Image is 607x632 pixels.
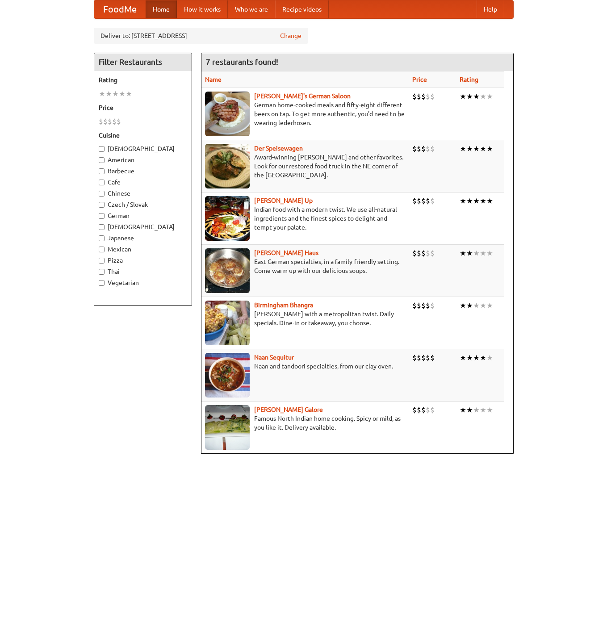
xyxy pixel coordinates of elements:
[421,248,426,258] li: $
[99,269,105,275] input: Thai
[486,248,493,258] li: ★
[99,75,187,84] h5: Rating
[205,405,250,450] img: currygalore.jpg
[103,117,108,126] li: $
[254,406,323,413] a: [PERSON_NAME] Galore
[426,196,430,206] li: $
[275,0,329,18] a: Recipe videos
[460,92,466,101] li: ★
[205,248,250,293] img: kohlhaus.jpg
[466,144,473,154] li: ★
[254,92,351,100] a: [PERSON_NAME]'s German Saloon
[205,205,405,232] p: Indian food with a modern twist. We use all-natural ingredients and the finest spices to delight ...
[426,248,430,258] li: $
[94,53,192,71] h4: Filter Restaurants
[205,353,250,398] img: naansequitur.jpg
[99,278,187,287] label: Vegetarian
[473,92,480,101] li: ★
[480,248,486,258] li: ★
[254,197,313,204] a: [PERSON_NAME] Up
[460,405,466,415] li: ★
[466,301,473,310] li: ★
[426,144,430,154] li: $
[99,267,187,276] label: Thai
[460,76,478,83] a: Rating
[254,145,303,152] b: Der Speisewagen
[417,248,421,258] li: $
[417,92,421,101] li: $
[99,211,187,220] label: German
[412,353,417,363] li: $
[105,89,112,99] li: ★
[99,189,187,198] label: Chinese
[254,249,318,256] b: [PERSON_NAME] Haus
[99,131,187,140] h5: Cuisine
[421,405,426,415] li: $
[417,353,421,363] li: $
[99,222,187,231] label: [DEMOGRAPHIC_DATA]
[480,144,486,154] li: ★
[205,301,250,345] img: bhangra.jpg
[473,248,480,258] li: ★
[205,257,405,275] p: East German specialties, in a family-friendly setting. Come warm up with our delicious soups.
[205,196,250,241] img: curryup.jpg
[99,234,187,243] label: Japanese
[486,196,493,206] li: ★
[466,248,473,258] li: ★
[99,155,187,164] label: American
[254,301,313,309] a: Birmingham Bhangra
[99,258,105,264] input: Pizza
[480,92,486,101] li: ★
[99,178,187,187] label: Cafe
[466,92,473,101] li: ★
[99,200,187,209] label: Czech / Slovak
[477,0,504,18] a: Help
[412,248,417,258] li: $
[108,117,112,126] li: $
[421,92,426,101] li: $
[99,167,187,176] label: Barbecue
[99,168,105,174] input: Barbecue
[480,196,486,206] li: ★
[473,301,480,310] li: ★
[99,180,105,185] input: Cafe
[430,144,435,154] li: $
[99,213,105,219] input: German
[205,153,405,180] p: Award-winning [PERSON_NAME] and other favorites. Look for our restored food truck in the NE corne...
[426,353,430,363] li: $
[466,196,473,206] li: ★
[126,89,132,99] li: ★
[426,405,430,415] li: $
[421,301,426,310] li: $
[473,405,480,415] li: ★
[205,362,405,371] p: Naan and tandoori specialties, from our clay oven.
[430,405,435,415] li: $
[177,0,228,18] a: How it works
[117,117,121,126] li: $
[430,353,435,363] li: $
[99,146,105,152] input: [DEMOGRAPHIC_DATA]
[412,405,417,415] li: $
[205,76,222,83] a: Name
[205,92,250,136] img: esthers.jpg
[417,196,421,206] li: $
[426,92,430,101] li: $
[254,354,294,361] a: Naan Sequitur
[412,301,417,310] li: $
[206,58,278,66] ng-pluralize: 7 restaurants found!
[421,353,426,363] li: $
[99,224,105,230] input: [DEMOGRAPHIC_DATA]
[430,92,435,101] li: $
[486,353,493,363] li: ★
[99,89,105,99] li: ★
[473,144,480,154] li: ★
[205,414,405,432] p: Famous North Indian home cooking. Spicy or mild, as you like it. Delivery available.
[417,405,421,415] li: $
[205,100,405,127] p: German home-cooked meals and fifty-eight different beers on tap. To get more authentic, you'd nee...
[460,248,466,258] li: ★
[99,157,105,163] input: American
